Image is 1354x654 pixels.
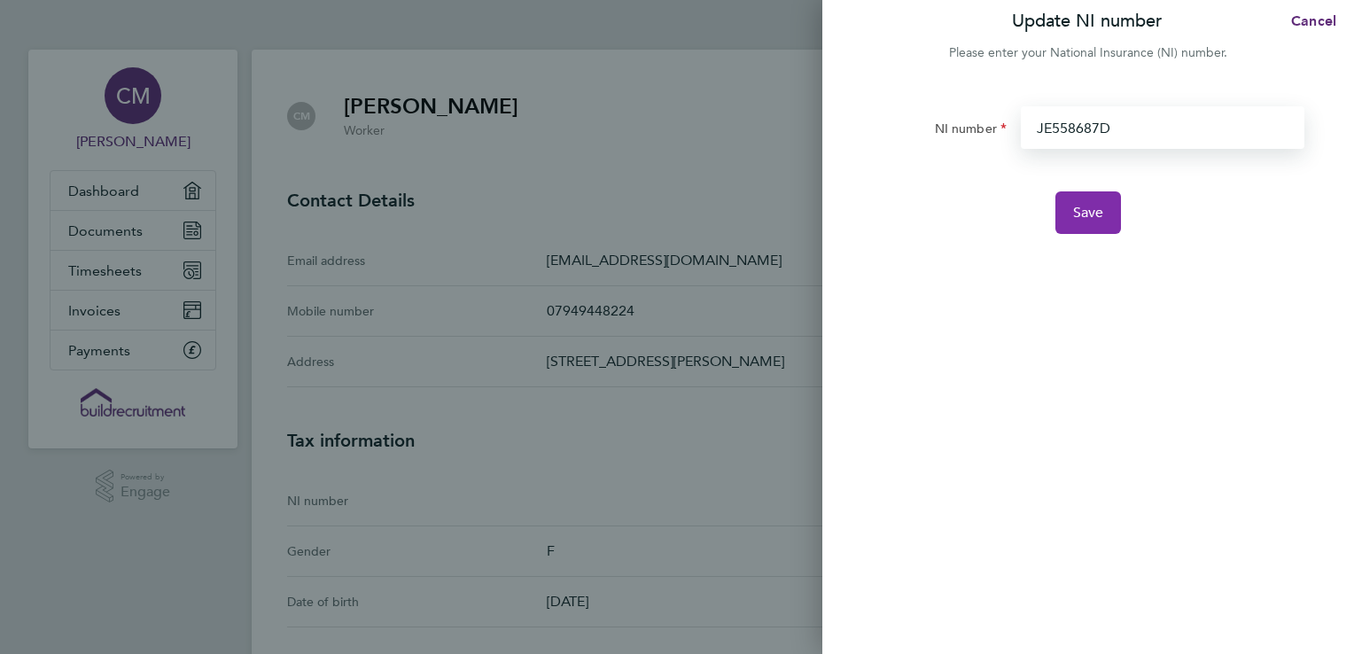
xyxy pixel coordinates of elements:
[1073,204,1104,222] span: Save
[1055,191,1122,234] button: Save
[1263,4,1354,39] button: Cancel
[1286,12,1336,29] span: Cancel
[935,121,1007,142] label: NI number
[822,43,1354,64] div: Please enter your National Insurance (NI) number.
[1012,9,1162,34] p: Update NI number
